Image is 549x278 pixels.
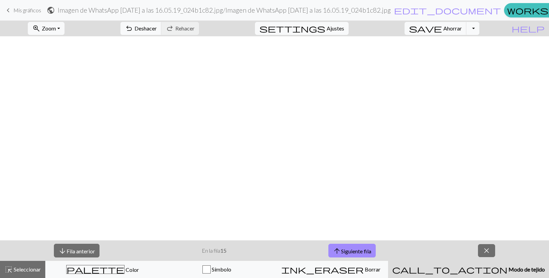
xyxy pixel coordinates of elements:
font: Mis gráficos [13,7,41,13]
a: Mis gráficos [4,4,41,16]
font: Color [126,266,139,273]
font: Borrar [365,266,381,273]
span: call_to_action [392,265,507,274]
font: 15 [220,247,226,254]
span: save [409,24,442,33]
font: Ajustes [327,25,344,31]
span: ink_eraser [281,265,364,274]
font: Modo de tejido [509,266,545,273]
font: Imagen de WhatsApp [DATE] a las 16.05.19_024b1c82.jpg [58,6,223,14]
span: close [482,246,491,255]
span: settings [259,24,325,33]
font: Fila anterior [67,248,95,254]
button: Símbolo [160,261,274,278]
span: public [47,5,55,15]
font: En la fila [202,247,220,254]
button: SettingsAjustes [255,22,349,35]
font: Ahorrar [443,25,462,31]
button: Fila anterior [54,244,100,258]
i: Settings [259,24,325,33]
span: arrow_downward [58,246,67,256]
button: Deshacer [120,22,162,35]
span: zoom_in [32,24,40,33]
font: Símbolo [212,266,231,273]
font: Deshacer [135,25,157,31]
span: keyboard_arrow_left [4,5,12,15]
button: Siguiente fila [328,244,376,258]
span: palette [67,265,124,274]
span: undo [125,24,133,33]
button: Zoom [28,22,65,35]
font: / [223,6,225,14]
font: Imagen de WhatsApp [DATE] a las 16.05.19_024b1c82.jpg [225,6,391,14]
button: Borrar [274,261,388,278]
button: Modo de tejido [388,261,549,278]
button: Ahorrar [405,22,467,35]
font: Zoom [42,25,56,31]
button: Color [45,261,160,278]
font: Siguiente fila [341,248,371,254]
font: Seleccionar [14,266,41,273]
span: help [512,24,545,33]
span: arrow_upward [333,246,341,256]
span: highlight_alt [4,265,13,274]
span: edit_document [394,5,501,15]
